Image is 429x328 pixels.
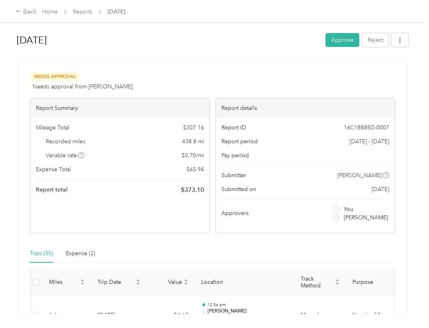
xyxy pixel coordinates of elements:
th: Miles [43,269,91,296]
span: You [344,205,353,213]
span: caret-down [184,281,188,286]
span: Mileage Total [36,123,69,132]
iframe: Everlance-gr Chat Button Frame [384,283,429,328]
span: caret-up [335,278,340,283]
span: Needs approval from [PERSON_NAME] [33,82,133,91]
span: Variable rate [46,151,85,160]
span: 438.8 mi [182,137,204,146]
div: Report Summary [30,98,210,118]
span: Purpose [353,279,393,285]
span: [PERSON_NAME] [337,171,382,180]
span: [DATE] [372,185,389,193]
span: $ 65.94 [186,165,204,174]
a: Home [42,8,58,15]
span: 16C18B85D-0007 [344,123,389,132]
span: Recorded miles [46,137,85,146]
span: Value [153,279,182,285]
h1: Sep 2025 [17,31,320,50]
th: Track Method [294,269,346,296]
th: Trip Date [91,269,147,296]
p: [PERSON_NAME] [208,308,288,315]
span: [PERSON_NAME] [344,213,388,222]
span: Miles [49,279,78,285]
span: caret-up [80,278,85,283]
span: Pay period [221,151,249,160]
span: caret-down [395,281,400,286]
span: Submitted on [221,185,256,193]
span: Report total [36,185,68,194]
div: Trips (35) [30,249,53,258]
span: $ 307.16 [183,123,204,132]
span: Trip Date [98,279,134,285]
span: caret-down [335,281,340,286]
span: [DATE] - [DATE] [349,137,389,146]
span: caret-up [136,278,141,283]
div: Report details [216,98,395,118]
div: Expense (2) [66,249,95,258]
span: Report ID [221,123,246,132]
button: Approve [325,33,359,47]
span: caret-down [136,281,141,286]
span: Report period [221,137,258,146]
th: Value [147,269,195,296]
p: 12:56 pm [208,302,288,308]
span: caret-up [395,278,400,283]
span: Approvers [221,209,249,217]
span: caret-up [184,278,188,283]
a: Reports [73,8,92,15]
span: $ 0.70 / mi [182,151,204,160]
span: Needs Approval [30,72,80,81]
span: $ 373.10 [181,185,204,195]
span: [DATE] [108,8,125,16]
span: Track Method [301,275,333,289]
th: Purpose [346,269,406,296]
th: Location [195,269,294,296]
span: Submitter [221,171,246,180]
span: caret-down [80,281,85,286]
div: Back [16,7,37,17]
span: Expense Total [36,165,71,174]
button: Reject [362,33,389,47]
